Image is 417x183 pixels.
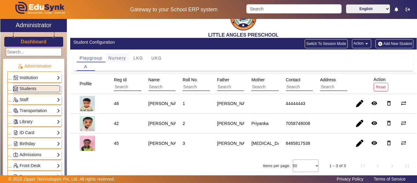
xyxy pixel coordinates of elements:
[217,140,253,146] div: [PERSON_NAME]
[114,120,119,126] div: 42
[286,140,310,146] div: 8485817538
[17,64,23,69] img: Administration.png
[9,176,115,182] p: © 2025 Zipper Technologies Pvt. Ltd. All rights reserved.
[217,101,253,107] div: [PERSON_NAME]
[20,86,36,91] span: Students
[251,83,306,91] input: Search
[146,74,211,93] div: Name
[108,6,240,13] h5: Gateway to your School ERP system
[148,77,160,82] span: Name
[7,63,61,69] p: Administration
[183,120,185,126] div: 2
[80,136,95,151] img: 71ed47b9-9024-445b-81a3-fa2216ae6562
[364,41,370,47] mat-icon: arrow_drop_down
[371,140,377,146] mat-icon: remove_red_eye
[372,74,390,93] div: Action
[401,100,407,106] mat-icon: sync_alt
[286,101,305,107] div: 44444443
[112,74,176,93] div: Reg Id
[148,121,184,126] staff-with-status: [PERSON_NAME]
[329,163,346,169] div: 1 – 3 of 3
[183,101,185,107] div: 1
[73,39,240,46] div: Student Configuration
[183,83,237,91] input: Search
[84,64,87,69] span: A
[375,39,413,48] button: Add New Student
[217,77,229,82] span: Father
[386,120,392,126] mat-icon: delete_outline
[286,120,310,126] div: 7058748008
[249,74,314,93] div: Mother
[217,83,272,91] input: Search
[148,141,184,146] staff-with-status: [PERSON_NAME]
[263,163,290,169] div: Items per page:
[356,159,370,173] button: First page
[183,77,198,82] span: Roll No.
[286,77,300,82] span: Contact
[386,140,392,146] mat-icon: delete_outline
[20,38,47,45] a: Dashboard
[13,86,18,91] img: Students.png
[78,78,100,89] div: Profile
[320,77,335,82] span: Address
[305,39,348,48] button: Switch To Session Mode
[0,19,67,32] a: Administrator
[80,116,95,131] img: 879d01b2-31a8-4034-9462-432b4bae71b1
[6,48,62,56] input: Search...
[246,4,341,13] input: Search
[183,140,185,146] div: 3
[80,81,92,86] span: Profile
[352,39,371,48] button: Action
[80,96,95,111] img: a2da0af3-3a9d-4b11-b547-7c9e6919dfe8
[217,120,253,126] div: [PERSON_NAME]
[377,41,383,46] img: add-new-student.png
[151,56,162,60] span: UKG
[286,83,340,91] input: Search
[334,175,366,183] a: Privacy Policy
[114,77,126,82] span: Reg Id
[371,120,377,126] mat-icon: remove_red_eye
[148,83,203,91] input: Search
[21,39,46,45] h3: Dashboard
[318,74,382,93] div: Address
[401,140,407,146] mat-icon: sync_alt
[114,83,169,91] input: Search
[108,56,126,60] span: Nursery
[371,175,408,183] a: Terms of Service
[148,101,184,106] staff-with-status: [PERSON_NAME]
[401,120,407,126] mat-icon: sync_alt
[13,85,60,92] a: Students
[114,140,119,146] div: 45
[16,21,52,29] h2: Administrator
[251,120,268,126] div: Priyanka
[400,159,414,173] button: Last page
[374,83,388,91] button: Reset
[80,56,102,60] span: Playgroup
[70,32,417,38] h2: LITTLE ANGLES PRESCHOOL
[284,74,348,93] div: Contact
[371,100,377,106] mat-icon: remove_red_eye
[386,100,392,106] mat-icon: delete_outline
[133,56,143,60] span: LKG
[385,159,400,173] button: Next page
[180,74,245,93] div: Roll No.
[320,83,375,91] input: Search
[215,74,279,93] div: Father
[114,101,119,107] div: 48
[251,140,287,146] div: [MEDICAL_DATA]
[251,77,265,82] span: Mother
[370,159,385,173] button: Previous page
